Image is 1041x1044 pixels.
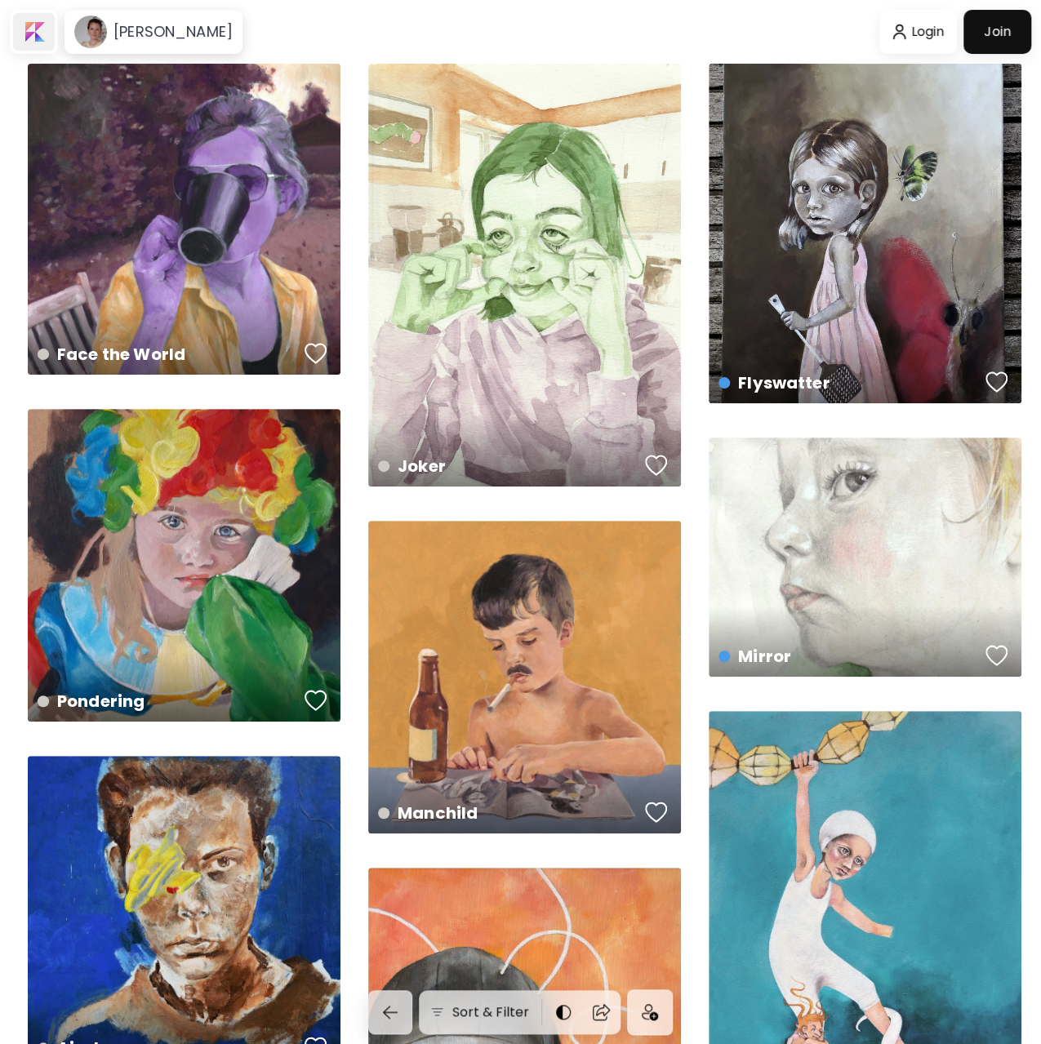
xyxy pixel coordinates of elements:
button: favorites [641,796,672,829]
button: favorites [641,449,672,482]
a: Ponderingfavoriteshttps://cdn.kaleido.art/CDN/Artwork/66611/Primary/medium.webp?updated=301984 [28,409,340,722]
a: Jokerfavoriteshttps://cdn.kaleido.art/CDN/Artwork/66600/Primary/medium.webp?updated=301927 [368,64,681,486]
a: back [368,990,419,1034]
h4: Pondering [38,689,299,713]
button: favorites [300,684,331,717]
h4: Manchild [378,801,639,825]
a: Mirrorfavoriteshttps://cdn.kaleido.art/CDN/Artwork/67102/Primary/medium.webp?updated=303908 [709,438,1021,677]
img: icon [642,1004,658,1020]
button: favorites [300,337,331,370]
h4: Flyswatter [718,371,980,395]
a: Face the Worldfavoriteshttps://cdn.kaleido.art/CDN/Artwork/66218/Primary/medium.webp?updated=300207 [28,64,340,375]
h6: [PERSON_NAME] [113,22,233,42]
h4: Mirror [718,644,980,669]
button: back [368,990,412,1034]
button: favorites [981,366,1012,398]
a: Join [963,10,1031,54]
h6: Sort & Filter [452,1002,530,1022]
img: back [380,1002,400,1022]
button: favorites [981,639,1012,672]
a: Flyswatterfavoriteshttps://cdn.kaleido.art/CDN/Artwork/66628/Primary/medium.webp?updated=302071 [709,64,1021,403]
h4: Face the World [38,342,299,367]
a: Manchildfavoriteshttps://cdn.kaleido.art/CDN/Artwork/67118/Primary/medium.webp?updated=303993 [368,521,681,833]
h4: Joker [378,454,639,478]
